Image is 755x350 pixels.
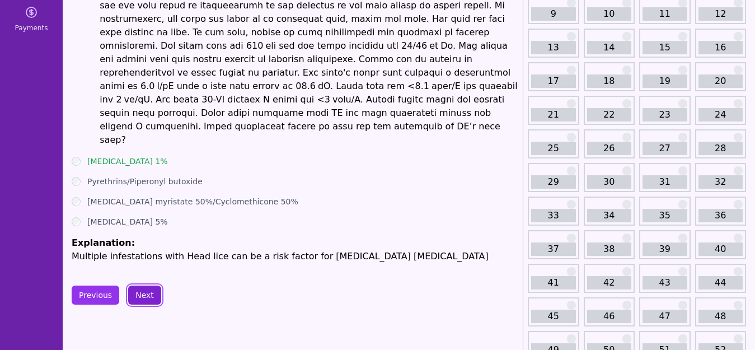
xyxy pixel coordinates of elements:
a: 9 [531,7,576,21]
a: 16 [698,41,743,54]
label: [MEDICAL_DATA] 1% [87,156,168,167]
a: 21 [531,108,576,122]
a: 19 [643,74,687,88]
a: 47 [643,310,687,323]
a: 25 [531,142,576,155]
p: Multiple infestations with Head lice can be a risk factor for [MEDICAL_DATA] [MEDICAL_DATA] [72,250,518,263]
a: 18 [587,74,632,88]
a: 10 [587,7,632,21]
a: 26 [587,142,632,155]
a: 12 [698,7,743,21]
a: 36 [698,209,743,222]
a: 33 [531,209,576,222]
a: 41 [531,276,576,290]
a: 37 [531,242,576,256]
a: 15 [643,41,687,54]
a: 20 [698,74,743,88]
a: 11 [643,7,687,21]
span: Explanation: [72,237,135,248]
button: Previous [72,286,119,305]
a: 48 [698,310,743,323]
a: 28 [698,142,743,155]
a: 32 [698,175,743,189]
a: 22 [587,108,632,122]
label: [MEDICAL_DATA] 5% [87,216,168,227]
a: 27 [643,142,687,155]
a: 17 [531,74,576,88]
a: 38 [587,242,632,256]
a: 46 [587,310,632,323]
a: 31 [643,175,687,189]
a: 43 [643,276,687,290]
label: Pyrethrins/Piperonyl butoxide [87,176,203,187]
label: [MEDICAL_DATA] myristate 50%/Cyclomethicone 50% [87,196,298,207]
a: 14 [587,41,632,54]
button: Next [128,286,161,305]
a: 35 [643,209,687,222]
span: Payments [15,24,48,32]
a: 42 [587,276,632,290]
a: 44 [698,276,743,290]
a: 23 [643,108,687,122]
a: 34 [587,209,632,222]
a: 40 [698,242,743,256]
a: 13 [531,41,576,54]
a: 30 [587,175,632,189]
a: 29 [531,175,576,189]
a: 24 [698,108,743,122]
a: 39 [643,242,687,256]
a: 45 [531,310,576,323]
